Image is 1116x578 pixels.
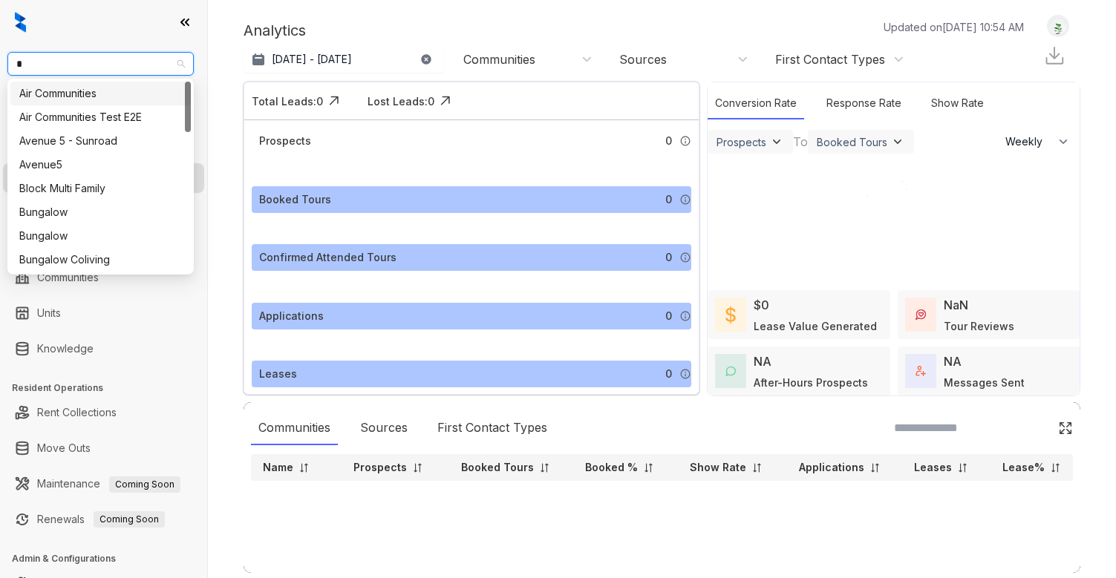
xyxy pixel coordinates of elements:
[10,248,191,272] div: Bungalow Coliving
[252,93,323,109] div: Total Leads: 0
[665,366,672,382] span: 0
[869,462,881,473] img: sorting
[717,136,766,148] div: Prospects
[10,153,191,177] div: Avenue5
[3,99,204,129] li: Leads
[957,462,968,473] img: sorting
[37,334,94,364] a: Knowledge
[1050,462,1061,473] img: sorting
[259,308,324,324] div: Applications
[725,366,736,377] img: AfterHoursConversations
[3,298,204,328] li: Units
[10,82,191,105] div: Air Communities
[3,199,204,229] li: Collections
[12,552,207,565] h3: Admin & Configurations
[996,128,1080,155] button: Weekly
[259,191,331,208] div: Booked Tours
[272,52,352,67] p: [DATE] - [DATE]
[251,411,338,445] div: Communities
[679,194,691,206] img: Info
[1005,134,1051,149] span: Weekly
[1048,19,1068,34] img: UserAvatar
[3,398,204,427] li: Rent Collections
[665,133,672,149] span: 0
[19,204,182,220] div: Bungalow
[769,134,784,149] img: ViewFilterArrow
[3,505,204,534] li: Renewals
[263,460,293,475] p: Name
[665,308,672,324] span: 0
[12,381,207,395] h3: Resident Operations
[19,180,182,197] div: Block Multi Family
[10,105,191,129] div: Air Communities Test E2E
[19,228,182,244] div: Bungalow
[665,191,672,208] span: 0
[94,511,165,528] span: Coming Soon
[259,133,311,149] div: Prospects
[10,224,191,248] div: Bungalow
[924,88,991,119] div: Show Rate
[1027,421,1040,434] img: SearchIcon
[37,398,117,427] a: Rent Collections
[37,433,91,463] a: Move Outs
[754,296,769,314] div: $0
[585,460,638,475] p: Booked %
[10,200,191,224] div: Bungalow
[3,469,204,499] li: Maintenance
[884,19,1024,35] p: Updated on [DATE] 10:54 AM
[37,298,61,328] a: Units
[725,306,736,324] img: LeaseValue
[775,51,885,68] div: First Contact Types
[353,460,407,475] p: Prospects
[19,109,182,125] div: Air Communities Test E2E
[679,310,691,322] img: Info
[1058,421,1073,436] img: Click Icon
[890,134,905,149] img: ViewFilterArrow
[3,433,204,463] li: Move Outs
[19,85,182,102] div: Air Communities
[10,129,191,153] div: Avenue 5 - Sunroad
[679,252,691,263] img: Info
[679,135,691,147] img: Info
[539,462,550,473] img: sorting
[244,46,444,73] button: [DATE] - [DATE]
[244,19,306,42] p: Analytics
[916,366,926,376] img: TotalFum
[751,462,763,473] img: sorting
[916,309,926,320] img: TourReviews
[793,133,808,151] div: To
[461,460,534,475] p: Booked Tours
[838,155,950,266] img: Loader
[708,88,804,119] div: Conversion Rate
[799,460,864,475] p: Applications
[15,12,26,33] img: logo
[944,318,1014,334] div: Tour Reviews
[817,136,887,148] div: Booked Tours
[944,352,962,370] div: NA
[19,252,182,268] div: Bungalow Coliving
[1002,460,1045,475] p: Lease%
[434,90,457,112] img: Click Icon
[10,177,191,200] div: Block Multi Family
[754,318,877,334] div: Lease Value Generated
[1043,45,1066,67] img: Download
[259,366,297,382] div: Leases
[619,51,667,68] div: Sources
[914,460,952,475] p: Leases
[944,375,1025,390] div: Messages Sent
[298,462,310,473] img: sorting
[944,296,968,314] div: NaN
[412,462,423,473] img: sorting
[109,476,180,493] span: Coming Soon
[3,263,204,292] li: Communities
[690,460,746,475] p: Show Rate
[19,157,182,173] div: Avenue5
[353,411,415,445] div: Sources
[3,334,204,364] li: Knowledge
[463,51,535,68] div: Communities
[754,352,771,370] div: NA
[679,368,691,380] img: Info
[819,88,909,119] div: Response Rate
[37,263,99,292] a: Communities
[368,93,434,109] div: Lost Leads: 0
